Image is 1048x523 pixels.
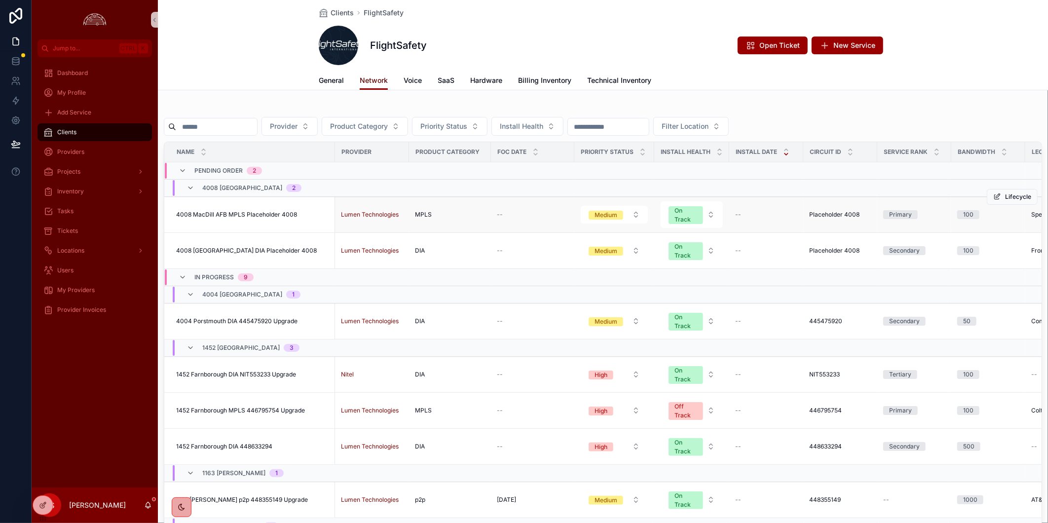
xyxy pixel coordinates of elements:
[809,407,871,414] a: 446795754
[322,117,408,136] button: Select Button
[580,365,648,384] a: Select Button
[491,117,563,136] button: Select Button
[581,312,648,330] button: Select Button
[809,317,871,325] a: 445475920
[341,443,399,450] a: Lumen Technologies
[37,64,152,82] a: Dashboard
[809,371,840,378] span: NIT553233
[415,317,485,325] a: DIA
[290,344,294,352] div: 3
[497,496,568,504] a: [DATE]
[1031,407,1043,414] span: Colt
[883,246,945,255] a: Secondary
[661,148,711,156] span: Install Health
[957,246,1019,255] a: 100
[497,443,568,450] a: --
[341,371,403,378] a: Nitel
[57,168,80,176] span: Projects
[415,211,432,219] span: MPLS
[69,500,126,510] p: [PERSON_NAME]
[202,344,280,352] span: 1452 [GEOGRAPHIC_DATA]
[580,312,648,331] a: Select Button
[809,496,841,504] span: 448355149
[57,306,106,314] span: Provider Invoices
[963,317,971,326] div: 50
[735,247,741,255] span: --
[176,211,297,219] span: 4008 MacDill AFB MPLS Placeholder 4008
[957,370,1019,379] a: 100
[438,75,454,85] span: SaaS
[1032,148,1043,156] span: LEC
[809,211,860,219] span: Placeholder 4008
[202,184,282,192] span: 4008 [GEOGRAPHIC_DATA]
[341,407,403,414] a: Lumen Technologies
[176,407,305,414] span: 1452 Farnborough MPLS 446795754 Upgrade
[176,407,329,414] a: 1452 Farnborough MPLS 446795754 Upgrade
[883,496,889,504] span: --
[889,370,911,379] div: Tertiary
[415,371,485,378] a: DIA
[57,148,84,156] span: Providers
[470,72,502,91] a: Hardware
[587,72,651,91] a: Technical Inventory
[57,128,76,136] span: Clients
[662,121,709,131] span: Filter Location
[883,210,945,219] a: Primary
[735,371,741,378] span: --
[987,189,1038,205] button: Lifecycle
[341,317,403,325] a: Lumen Technologies
[883,370,945,379] a: Tertiary
[37,222,152,240] a: Tickets
[518,72,571,91] a: Billing Inventory
[415,443,485,450] a: DIA
[595,317,617,326] div: Medium
[176,443,329,450] a: 1452 Farnborough DIA 448633294
[957,210,1019,219] a: 100
[37,163,152,181] a: Projects
[53,44,115,52] span: Jump to...
[957,406,1019,415] a: 100
[341,407,399,414] a: Lumen Technologies
[341,211,399,219] span: Lumen Technologies
[674,242,697,260] div: On Track
[497,371,568,378] a: --
[580,490,648,509] a: Select Button
[581,402,648,419] button: Select Button
[37,261,152,279] a: Users
[581,206,648,224] button: Select Button
[415,443,425,450] span: DIA
[674,313,697,331] div: On Track
[176,317,329,325] a: 4004 Porstmouth DIA 445475920 Upgrade
[470,75,502,85] span: Hardware
[497,317,568,325] a: --
[37,242,152,260] a: Locations
[674,402,697,420] div: Off Track
[57,247,84,255] span: Locations
[957,317,1019,326] a: 50
[595,371,607,379] div: High
[415,371,425,378] span: DIA
[415,247,485,255] a: DIA
[194,273,234,281] span: In Progress
[963,442,974,451] div: 500
[1031,496,1046,504] span: AT&T
[674,366,697,384] div: On Track
[319,75,344,85] span: General
[331,8,354,18] span: Clients
[660,307,723,335] a: Select Button
[262,117,318,136] button: Select Button
[1031,443,1037,450] span: --
[37,84,152,102] a: My Profile
[889,246,920,255] div: Secondary
[176,443,272,450] span: 1452 Farnborough DIA 448633294
[812,37,883,54] button: New Service
[57,69,88,77] span: Dashboard
[370,38,427,52] h1: FlightSafety
[661,486,723,513] button: Select Button
[660,361,723,388] a: Select Button
[809,371,871,378] a: NIT553233
[412,117,487,136] button: Select Button
[735,443,741,450] span: --
[883,406,945,415] a: Primary
[341,247,399,255] span: Lumen Technologies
